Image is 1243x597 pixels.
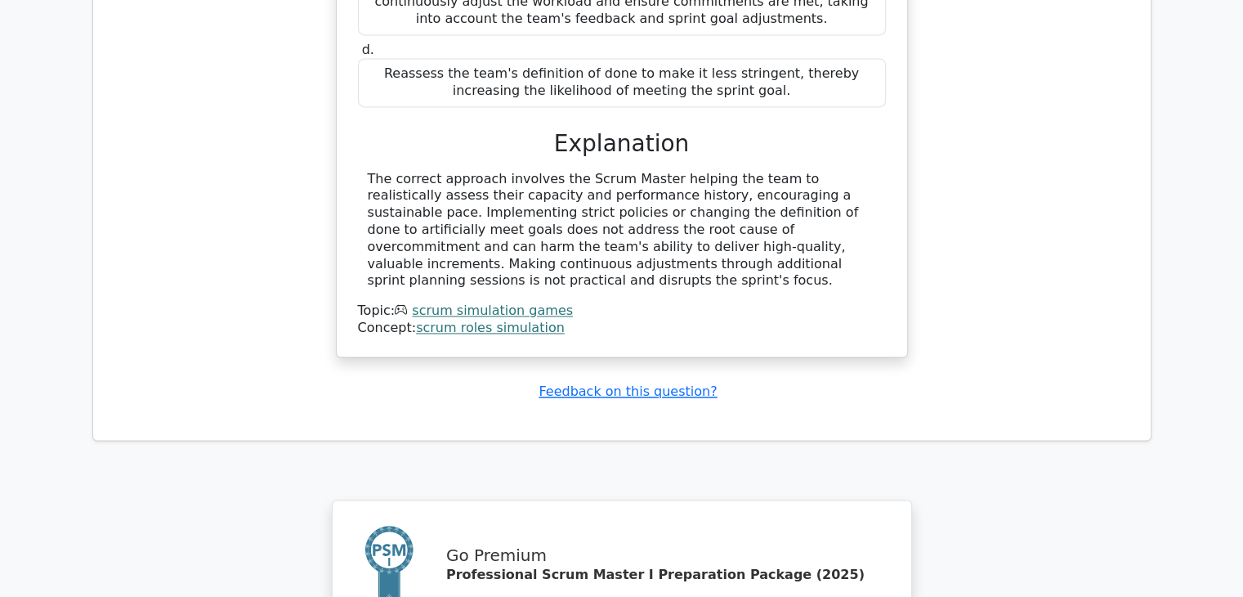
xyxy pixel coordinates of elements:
[368,130,876,158] h3: Explanation
[358,303,886,320] div: Topic:
[412,303,573,318] a: scrum simulation games
[358,58,886,107] div: Reassess the team's definition of done to make it less stringent, thereby increasing the likeliho...
[368,171,876,290] div: The correct approach involves the Scrum Master helping the team to realistically assess their cap...
[539,384,717,399] a: Feedback on this question?
[416,320,565,335] a: scrum roles simulation
[362,42,374,57] span: d.
[358,320,886,337] div: Concept:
